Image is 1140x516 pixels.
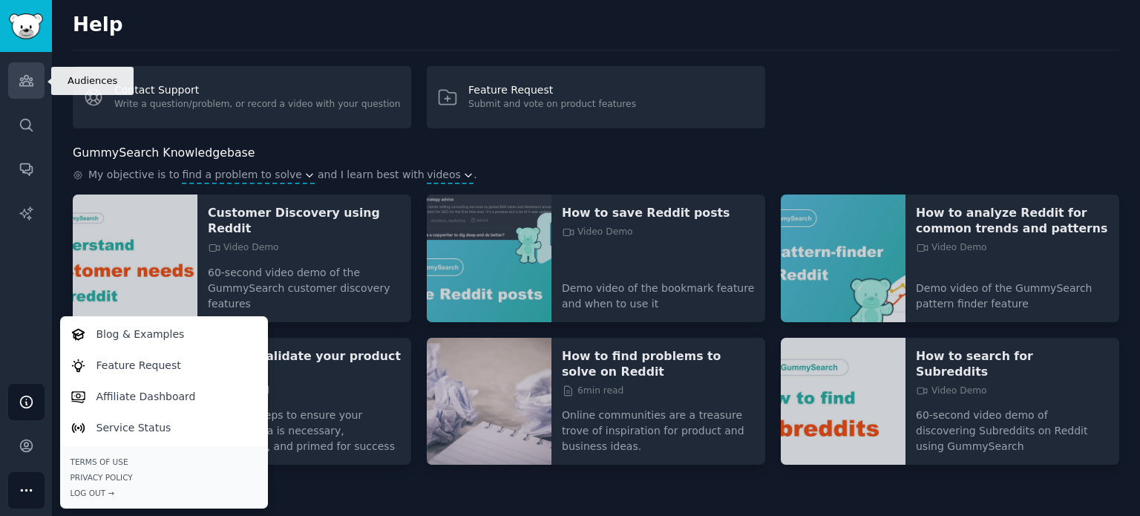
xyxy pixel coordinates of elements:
[73,66,411,128] a: Contact SupportWrite a question/problem, or record a video with your question
[71,488,258,498] div: Log Out →
[71,472,258,483] a: Privacy Policy
[208,348,401,379] a: How to validate your product idea
[96,327,185,342] p: Blog & Examples
[62,412,265,443] a: Service Status
[73,13,1119,37] h2: Help
[468,82,636,98] div: Feature Request
[427,167,461,183] span: videos
[208,241,279,255] span: Video Demo
[73,144,255,163] h2: GummySearch Knowledgebase
[182,167,315,183] button: find a problem to solve
[916,397,1109,454] p: 60-second video demo of discovering Subreddits on Reddit using GummySearch
[427,338,551,466] img: How to find problems to solve on Reddit
[96,389,196,405] p: Affiliate Dashboard
[208,397,401,454] p: 6 simple steps to ensure your product idea is necessary, marketable, and primed for success
[62,350,265,381] a: Feature Request
[916,241,987,255] span: Video Demo
[208,255,401,312] p: 60-second video demo of the GummySearch customer discovery features
[562,205,755,221] a: How to save Reddit posts
[62,319,265,350] a: Blog & Examples
[73,167,1119,184] div: .
[562,385,623,398] span: 6 min read
[73,195,197,322] img: Customer Discovery using Reddit
[71,457,258,467] a: Terms of Use
[208,205,401,236] a: Customer Discovery using Reddit
[318,167,425,184] span: and I learn best with
[182,167,302,183] span: find a problem to solve
[468,98,636,111] div: Submit and vote on product features
[781,338,905,466] img: How to search for Subreddits
[916,385,987,398] span: Video Demo
[562,270,755,312] p: Demo video of the bookmark feature and when to use it
[427,66,765,128] a: Feature RequestSubmit and vote on product features
[562,226,633,239] span: Video Demo
[562,348,755,379] a: How to find problems to solve on Reddit
[96,358,181,373] p: Feature Request
[96,420,171,436] p: Service Status
[427,167,474,183] button: videos
[9,13,43,39] img: GummySearch logo
[427,195,551,322] img: How to save Reddit posts
[916,270,1109,312] p: Demo video of the GummySearch pattern finder feature
[88,167,180,184] span: My objective is to
[781,195,905,322] img: How to analyze Reddit for common trends and patterns
[562,397,755,454] p: Online communities are a treasure trove of inspiration for product and business ideas.
[916,348,1109,379] a: How to search for Subreddits
[916,205,1109,236] a: How to analyze Reddit for common trends and patterns
[62,381,265,412] a: Affiliate Dashboard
